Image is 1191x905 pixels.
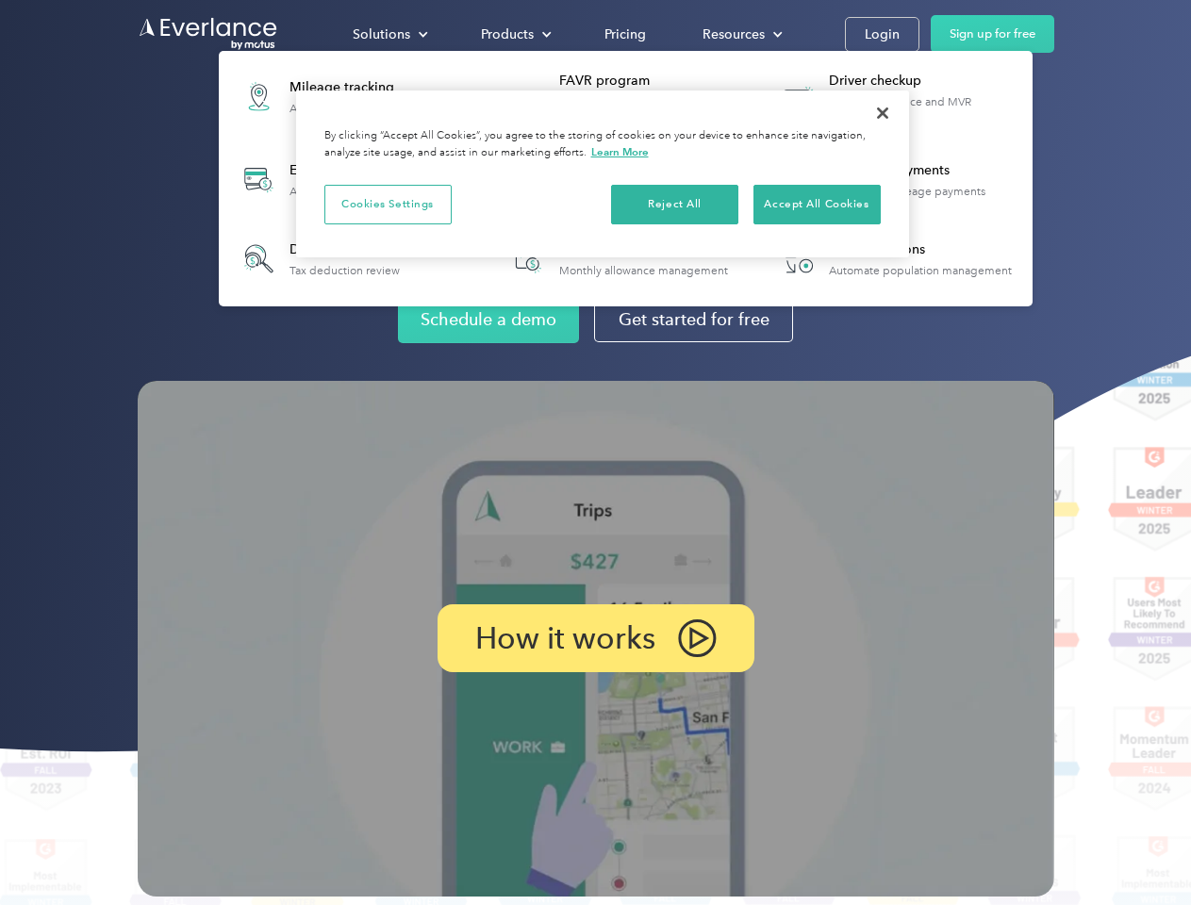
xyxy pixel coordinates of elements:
a: Driver checkupLicense, insurance and MVR verification [768,62,1023,131]
input: Submit [139,112,234,152]
a: Pricing [586,18,665,51]
button: Accept All Cookies [753,185,881,224]
div: Products [462,18,567,51]
a: Accountable planMonthly allowance management [498,228,737,289]
a: Mileage trackingAutomatic mileage logs [228,62,422,131]
div: Privacy [296,90,909,257]
div: FAVR program [559,72,753,90]
div: Solutions [353,23,410,46]
a: More information about your privacy, opens in a new tab [591,145,649,158]
div: Driver checkup [829,72,1022,90]
div: Deduction finder [289,240,400,259]
a: Expense trackingAutomatic transaction logs [228,145,435,214]
a: Deduction finderTax deduction review [228,228,409,289]
div: Login [865,23,900,46]
a: Get started for free [594,297,793,342]
a: Sign up for free [931,15,1054,53]
a: Login [845,17,919,52]
div: Cookie banner [296,90,909,257]
nav: Products [219,51,1033,306]
p: How it works [475,627,655,650]
button: Cookies Settings [324,185,452,224]
div: Automatic mileage logs [289,102,412,115]
div: License, insurance and MVR verification [829,95,1022,122]
div: Resources [703,23,765,46]
a: Go to homepage [138,16,279,52]
div: Automate population management [829,264,1012,277]
div: HR Integrations [829,240,1012,259]
a: Schedule a demo [398,296,579,343]
div: Monthly allowance management [559,264,728,277]
div: Pricing [604,23,646,46]
div: Tax deduction review [289,264,400,277]
a: FAVR programFixed & Variable Rate reimbursement design & management [498,62,753,131]
a: HR IntegrationsAutomate population management [768,228,1021,289]
div: Resources [684,18,798,51]
div: Mileage tracking [289,78,412,97]
div: Expense tracking [289,161,425,180]
button: Reject All [611,185,738,224]
div: Products [481,23,534,46]
div: By clicking “Accept All Cookies”, you agree to the storing of cookies on your device to enhance s... [324,128,881,161]
button: Close [862,92,903,134]
div: Automatic transaction logs [289,185,425,198]
div: Solutions [334,18,443,51]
